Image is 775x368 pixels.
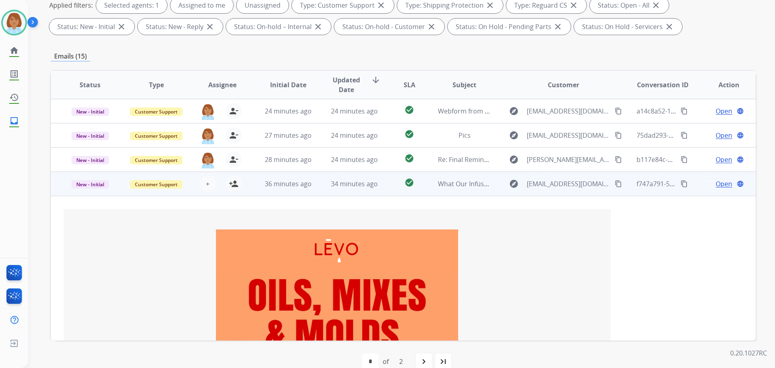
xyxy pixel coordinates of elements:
span: Customer Support [130,180,182,189]
span: New - Initial [71,132,109,140]
mat-icon: language [737,132,744,139]
span: Subject [452,80,476,90]
span: Open [716,130,732,140]
span: Type [149,80,164,90]
span: a14c8a52-1c5b-4443-83fe-9d6274b8c92d [637,107,760,116]
span: Status [80,80,101,90]
mat-icon: navigate_next [419,357,429,366]
p: Emails (15) [51,51,90,61]
mat-icon: close [313,22,323,32]
span: SLA [404,80,415,90]
mat-icon: close [651,0,661,10]
span: Updated Date [328,75,365,95]
span: 24 minutes ago [265,107,312,116]
span: Customer Support [130,156,182,164]
mat-icon: history [9,93,19,102]
mat-icon: inbox [9,116,19,126]
span: Re: Final Reminder! Send in your product to proceed with your claim [438,155,645,164]
p: 0.20.1027RC [730,348,767,358]
mat-icon: check_circle [404,178,414,187]
mat-icon: explore [509,106,519,116]
span: 24 minutes ago [331,155,378,164]
mat-icon: explore [509,155,519,164]
span: [EMAIL_ADDRESS][DOMAIN_NAME] [527,130,610,140]
th: Action [689,71,756,99]
span: + [206,179,209,189]
span: Webform from [EMAIL_ADDRESS][DOMAIN_NAME] on [DATE] [438,107,621,116]
mat-icon: arrow_downward [371,75,381,85]
mat-icon: person_remove [229,106,239,116]
mat-icon: language [737,107,744,115]
span: What Our Infüsiasts Are Raving About... 👀 [438,179,567,188]
span: Open [716,179,732,189]
mat-icon: language [737,180,744,187]
mat-icon: last_page [438,357,448,366]
mat-icon: content_copy [615,107,622,115]
img: LĒVO Logo Header [216,229,458,274]
span: [EMAIL_ADDRESS][DOMAIN_NAME] [527,179,610,189]
mat-icon: content_copy [681,107,688,115]
span: Customer Support [130,107,182,116]
span: Initial Date [270,80,306,90]
span: 24 minutes ago [331,131,378,140]
mat-icon: close [485,0,495,10]
mat-icon: content_copy [615,156,622,163]
div: Status: On-hold - Customer [334,19,444,35]
button: + [200,176,216,192]
span: 28 minutes ago [265,155,312,164]
span: f747a791-54b3-4453-8f86-dfc2693256a4 [637,179,756,188]
mat-icon: close [553,22,563,32]
mat-icon: content_copy [681,180,688,187]
img: agent-avatar [200,103,216,120]
mat-icon: content_copy [615,180,622,187]
mat-icon: person_remove [229,155,239,164]
mat-icon: content_copy [615,132,622,139]
mat-icon: list_alt [9,69,19,79]
span: b117e84c-85ee-4dd7-b880-48050eb19a90 [637,155,762,164]
mat-icon: close [569,0,578,10]
mat-icon: explore [509,130,519,140]
img: agent-avatar [200,127,216,144]
img: agent-avatar [200,151,216,168]
div: Status: On Hold - Pending Parts [448,19,571,35]
mat-icon: close [427,22,436,32]
mat-icon: close [117,22,126,32]
div: Status: On-hold – Internal [226,19,331,35]
span: Pics [459,131,471,140]
p: Applied filters: [49,0,93,10]
mat-icon: language [737,156,744,163]
mat-icon: person_remove [229,130,239,140]
span: New - Initial [71,107,109,116]
mat-icon: home [9,46,19,55]
span: [EMAIL_ADDRESS][DOMAIN_NAME] [527,106,610,116]
span: Assignee [208,80,237,90]
span: Open [716,155,732,164]
span: 24 minutes ago [331,107,378,116]
mat-icon: content_copy [681,156,688,163]
span: 36 minutes ago [265,179,312,188]
span: Customer Support [130,132,182,140]
div: Status: New - Reply [138,19,223,35]
span: New - Initial [71,156,109,164]
span: Conversation ID [637,80,689,90]
span: 75dad293-2edb-4115-bf44-e49f28354ba5 [637,131,760,140]
div: Status: On Hold - Servicers [574,19,682,35]
div: Status: New - Initial [49,19,134,35]
img: avatar [3,11,25,34]
span: 34 minutes ago [331,179,378,188]
span: Open [716,106,732,116]
mat-icon: check_circle [404,105,414,115]
mat-icon: content_copy [681,132,688,139]
mat-icon: explore [509,179,519,189]
div: of [383,357,389,366]
span: Customer [548,80,579,90]
mat-icon: close [205,22,215,32]
span: [PERSON_NAME][EMAIL_ADDRESS][PERSON_NAME][PERSON_NAME][DOMAIN_NAME] [527,155,610,164]
mat-icon: check_circle [404,154,414,163]
span: 27 minutes ago [265,131,312,140]
mat-icon: close [376,0,386,10]
span: New - Initial [71,180,109,189]
mat-icon: close [664,22,674,32]
mat-icon: person_add [229,179,239,189]
mat-icon: check_circle [404,129,414,139]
